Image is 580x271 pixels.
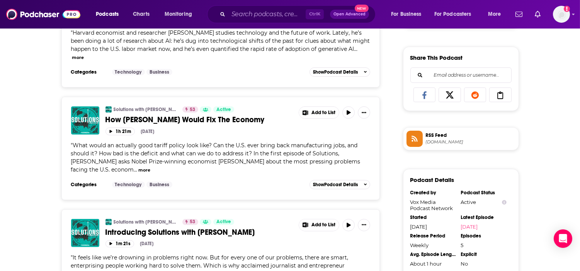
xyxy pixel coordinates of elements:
[216,106,231,114] span: Active
[71,29,370,52] span: "
[407,131,515,147] a: RSS Feed[DOMAIN_NAME]
[410,224,456,230] div: [DATE]
[553,6,570,23] span: Logged in as ABolliger
[105,227,293,237] a: Introducing Solutions with [PERSON_NAME]
[564,6,570,12] svg: Add a profile image
[313,69,358,75] span: Show Podcast Details
[310,67,371,77] button: ShowPodcast Details
[461,233,507,239] div: Episodes
[386,8,431,20] button: open menu
[310,180,371,189] button: ShowPodcast Details
[489,88,512,102] a: Copy Link
[72,54,84,61] button: more
[71,142,361,173] span: What would an actually good tariff policy look like? Can the U.S. ever bring back manufacturing j...
[71,29,370,52] span: Harvard economist and researcher [PERSON_NAME] studies technology and the future of work. Lately,...
[426,132,515,139] span: RSS Feed
[71,69,106,75] h3: Categories
[138,167,150,173] button: more
[311,110,335,116] span: Add to List
[159,8,202,20] button: open menu
[333,12,366,16] span: Open Advanced
[146,69,172,75] a: Business
[114,219,177,225] a: Solutions with [PERSON_NAME]
[354,45,358,52] span: ...
[410,214,456,221] div: Started
[71,182,106,188] h3: Categories
[112,69,145,75] a: Technology
[190,218,195,226] span: 53
[461,261,507,267] div: No
[429,8,483,20] button: open menu
[410,233,456,239] div: Release Period
[512,8,526,21] a: Show notifications dropdown
[105,128,135,135] button: 1h 21m
[182,219,198,225] a: 53
[105,240,134,247] button: 1m 21s
[483,8,511,20] button: open menu
[96,9,119,20] span: Podcasts
[165,9,192,20] span: Monitoring
[330,10,369,19] button: Open AdvancedNew
[128,8,154,20] a: Charts
[105,115,265,125] span: How [PERSON_NAME] Would Fix The Economy
[554,229,572,248] div: Open Intercom Messenger
[413,88,436,102] a: Share on Facebook
[426,139,515,145] span: feeds.megaphone.fm
[410,67,512,83] div: Search followers
[134,166,138,173] span: ...
[213,219,234,225] a: Active
[410,54,463,61] h3: Share This Podcast
[141,129,155,134] div: [DATE]
[410,176,454,183] h3: Podcast Details
[410,190,456,196] div: Created by
[461,242,507,248] div: 5
[355,5,369,12] span: New
[553,6,570,23] button: Show profile menu
[410,261,456,267] div: About 1 hour
[464,88,486,102] a: Share on Reddit
[6,7,80,22] img: Podchaser - Follow, Share and Rate Podcasts
[410,242,456,248] div: Weekly
[358,219,370,231] button: Show More Button
[391,9,422,20] span: For Business
[358,106,370,119] button: Show More Button
[410,251,456,258] div: Avg. Episode Length
[71,142,361,173] span: "
[71,219,99,247] img: Introducing Solutions with Henry Blodget
[214,5,383,23] div: Search podcasts, credits, & more...
[461,214,507,221] div: Latest Episode
[182,106,198,113] a: 53
[532,8,544,21] a: Show notifications dropdown
[461,190,507,196] div: Podcast Status
[146,182,172,188] a: Business
[553,6,570,23] img: User Profile
[213,106,234,113] a: Active
[306,9,324,19] span: Ctrl K
[417,68,505,82] input: Email address or username...
[90,8,129,20] button: open menu
[488,9,501,20] span: More
[71,106,99,135] img: How Paul Krugman Would Fix The Economy
[461,251,507,258] div: Explicit
[299,107,339,118] button: Show More Button
[105,219,112,225] img: Solutions with Henry Blodget
[299,219,339,231] button: Show More Button
[105,106,112,113] img: Solutions with Henry Blodget
[439,88,461,102] a: Share on X/Twitter
[502,199,507,205] button: Show Info
[216,218,231,226] span: Active
[410,199,456,211] div: Vox Media Podcast Network
[434,9,471,20] span: For Podcasters
[461,199,507,205] div: Active
[105,115,293,125] a: How [PERSON_NAME] Would Fix The Economy
[140,241,154,246] div: [DATE]
[133,9,150,20] span: Charts
[105,227,255,237] span: Introducing Solutions with [PERSON_NAME]
[313,182,358,187] span: Show Podcast Details
[311,222,335,228] span: Add to List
